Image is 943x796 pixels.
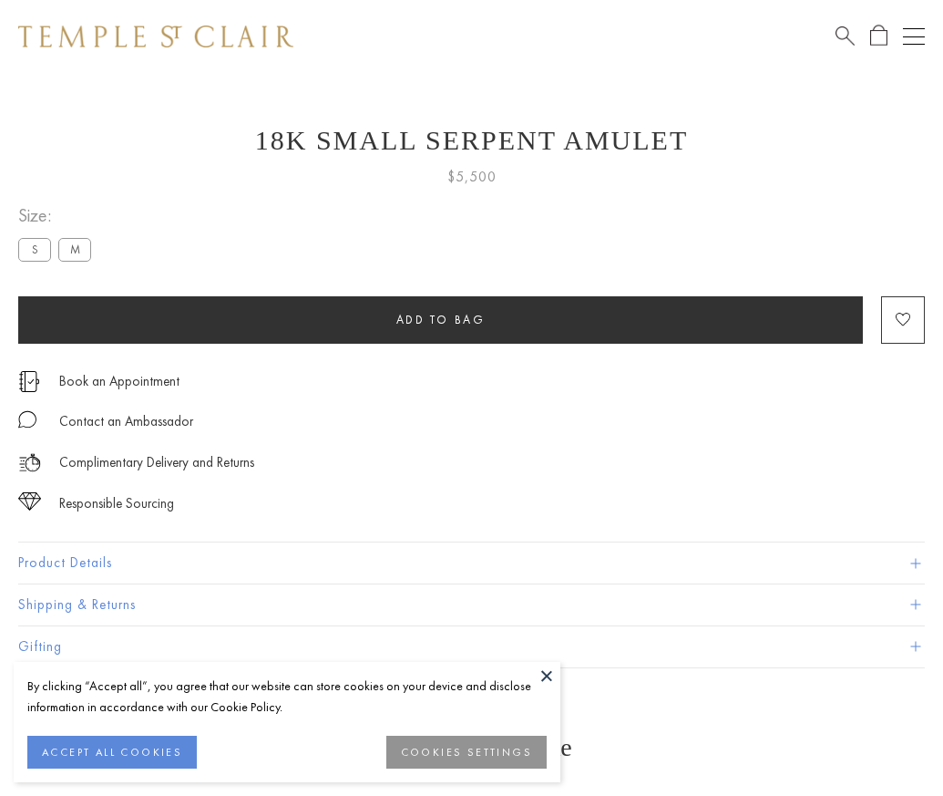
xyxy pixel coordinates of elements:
img: icon_appointment.svg [18,371,40,392]
div: Contact an Ambassador [59,410,193,433]
img: Temple St. Clair [18,26,293,47]
button: Add to bag [18,296,863,344]
div: Responsible Sourcing [59,492,174,515]
span: Size: [18,201,98,231]
button: Shipping & Returns [18,584,925,625]
label: M [58,238,91,261]
p: Complimentary Delivery and Returns [59,451,254,474]
button: Open navigation [903,26,925,47]
img: MessageIcon-01_2.svg [18,410,36,429]
button: Product Details [18,543,925,584]
span: $5,500 [447,165,497,189]
button: COOKIES SETTINGS [386,736,547,769]
a: Open Shopping Bag [870,25,887,47]
label: S [18,238,51,261]
img: icon_delivery.svg [18,451,41,474]
button: Gifting [18,626,925,667]
a: Search [835,25,855,47]
span: Add to bag [396,312,486,327]
img: icon_sourcing.svg [18,492,41,511]
h1: 18K Small Serpent Amulet [18,125,925,156]
button: ACCEPT ALL COOKIES [27,736,197,769]
a: Book an Appointment [59,371,179,391]
div: By clicking “Accept all”, you agree that our website can store cookies on your device and disclos... [27,676,547,718]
